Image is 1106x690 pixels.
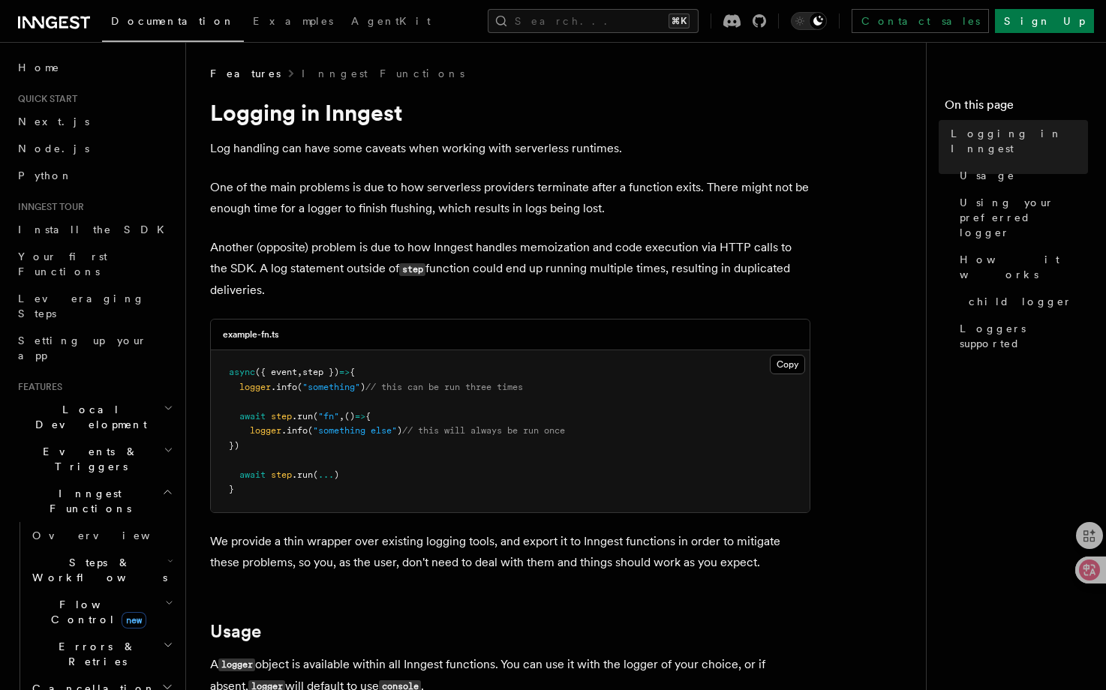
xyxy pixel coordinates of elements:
[244,4,342,40] a: Examples
[12,438,176,480] button: Events & Triggers
[945,96,1088,120] h4: On this page
[250,425,281,436] span: logger
[313,469,318,480] span: (
[302,382,360,392] span: "something"
[488,9,699,33] button: Search...⌘K
[12,54,176,81] a: Home
[995,9,1094,33] a: Sign Up
[791,12,827,30] button: Toggle dark mode
[26,633,176,675] button: Errors & Retries
[669,13,690,28] kbd: ⌘K
[12,93,77,105] span: Quick start
[12,201,84,213] span: Inngest tour
[12,402,164,432] span: Local Development
[253,15,333,27] span: Examples
[223,328,279,340] h3: example-fn.ts
[770,355,805,374] button: Copy
[18,142,89,154] span: Node.js
[26,549,176,591] button: Steps & Workflows
[12,243,176,285] a: Your first Functions
[963,288,1088,315] a: child logger
[229,440,239,451] span: })
[313,411,318,421] span: (
[12,108,176,135] a: Next.js
[342,4,440,40] a: AgentKit
[308,425,313,436] span: (
[12,162,176,189] a: Python
[18,292,145,319] span: Leveraging Steps
[292,411,313,421] span: .run
[360,382,365,392] span: )
[954,315,1088,357] a: Loggers supported
[969,294,1072,309] span: child logger
[210,99,810,126] h1: Logging in Inngest
[271,469,292,480] span: step
[318,411,339,421] span: "fn"
[111,15,235,27] span: Documentation
[954,162,1088,189] a: Usage
[344,411,355,421] span: ()
[12,444,164,474] span: Events & Triggers
[18,115,89,127] span: Next.js
[271,411,292,421] span: step
[852,9,989,33] a: Contact sales
[960,168,1015,183] span: Usage
[18,60,60,75] span: Home
[239,469,266,480] span: await
[18,334,147,361] span: Setting up your app
[302,66,464,81] a: Inngest Functions
[26,639,163,669] span: Errors & Retries
[339,411,344,421] span: ,
[281,425,308,436] span: .info
[954,246,1088,288] a: How it works
[210,66,281,81] span: Features
[350,367,355,377] span: {
[960,321,1088,351] span: Loggers supported
[951,126,1088,156] span: Logging in Inngest
[334,469,339,480] span: )
[12,486,162,516] span: Inngest Functions
[12,216,176,243] a: Install the SDK
[12,327,176,369] a: Setting up your app
[351,15,431,27] span: AgentKit
[302,367,339,377] span: step })
[12,480,176,522] button: Inngest Functions
[12,396,176,438] button: Local Development
[399,263,425,276] code: step
[18,223,173,235] span: Install the SDK
[229,484,234,494] span: }
[12,381,62,393] span: Features
[210,138,810,159] p: Log handling can have some caveats when working with serverless runtimes.
[218,658,255,671] code: logger
[18,250,107,277] span: Your first Functions
[365,382,523,392] span: // this can be run three times
[292,469,313,480] span: .run
[18,169,73,181] span: Python
[397,425,402,436] span: )
[954,189,1088,246] a: Using your preferred logger
[229,367,255,377] span: async
[402,425,565,436] span: // this will always be run once
[12,285,176,327] a: Leveraging Steps
[339,367,350,377] span: =>
[102,4,244,42] a: Documentation
[255,367,297,377] span: ({ event
[271,382,297,392] span: .info
[210,621,261,642] a: Usage
[318,469,334,480] span: ...
[210,237,810,301] p: Another (opposite) problem is due to how Inngest handles memoization and code execution via HTTP ...
[365,411,371,421] span: {
[26,597,165,627] span: Flow Control
[945,120,1088,162] a: Logging in Inngest
[210,531,810,573] p: We provide a thin wrapper over existing logging tools, and export it to Inngest functions in orde...
[32,529,187,541] span: Overview
[239,382,271,392] span: logger
[960,252,1088,282] span: How it works
[210,177,810,219] p: One of the main problems is due to how serverless providers terminate after a function exits. The...
[26,555,167,585] span: Steps & Workflows
[297,367,302,377] span: ,
[313,425,397,436] span: "something else"
[122,612,146,628] span: new
[26,522,176,549] a: Overview
[960,195,1088,240] span: Using your preferred logger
